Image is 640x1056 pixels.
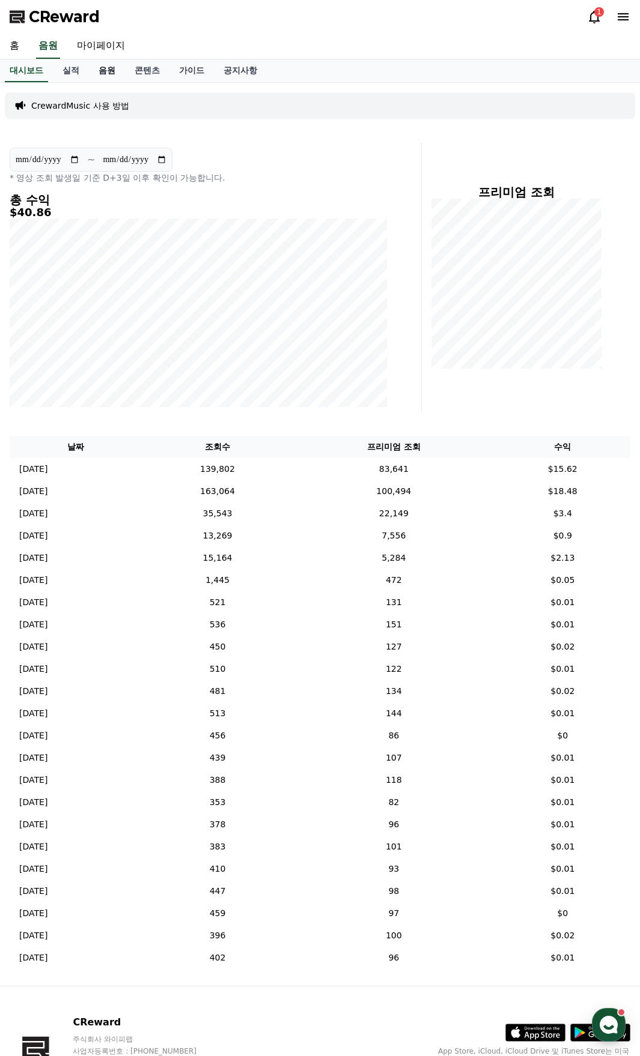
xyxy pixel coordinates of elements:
[73,1046,219,1056] p: 사업자등록번호 : [PHONE_NUMBER]
[142,813,293,836] td: 378
[293,813,495,836] td: 96
[142,702,293,725] td: 513
[87,152,95,167] p: ~
[10,7,100,26] a: CReward
[495,947,630,969] td: $0.01
[142,725,293,747] td: 456
[19,685,47,698] p: [DATE]
[293,769,495,791] td: 118
[142,836,293,858] td: 383
[19,552,47,564] p: [DATE]
[73,1015,219,1030] p: CReward
[495,636,630,658] td: $0.02
[19,863,47,875] p: [DATE]
[142,902,293,925] td: 459
[495,769,630,791] td: $0.01
[293,969,495,991] td: 92
[142,747,293,769] td: 439
[19,840,47,853] p: [DATE]
[495,547,630,569] td: $2.13
[142,591,293,614] td: 521
[293,702,495,725] td: 144
[142,636,293,658] td: 450
[495,747,630,769] td: $0.01
[293,547,495,569] td: 5,284
[293,902,495,925] td: 97
[495,680,630,702] td: $0.02
[19,774,47,786] p: [DATE]
[495,658,630,680] td: $0.01
[293,591,495,614] td: 131
[495,902,630,925] td: $0
[495,614,630,636] td: $0.01
[186,399,200,408] span: 설정
[293,791,495,813] td: 82
[495,969,630,991] td: $0.01
[19,752,47,764] p: [DATE]
[142,925,293,947] td: 396
[19,596,47,609] p: [DATE]
[495,880,630,902] td: $0.01
[293,458,495,480] td: 83,641
[36,34,60,59] a: 음원
[431,186,602,199] h4: 프리미엄 조회
[293,880,495,902] td: 98
[293,525,495,547] td: 7,556
[5,59,48,82] a: 대시보드
[53,59,89,82] a: 실적
[79,381,155,411] a: 대화
[19,885,47,898] p: [DATE]
[293,836,495,858] td: 101
[125,59,169,82] a: 콘텐츠
[89,59,125,82] a: 음원
[31,100,129,112] a: CrewardMusic 사용 방법
[142,502,293,525] td: 35,543
[293,436,495,458] th: 프리미엄 조회
[142,947,293,969] td: 402
[495,725,630,747] td: $0
[19,929,47,942] p: [DATE]
[293,725,495,747] td: 86
[495,436,630,458] th: 수익
[293,858,495,880] td: 93
[19,507,47,520] p: [DATE]
[10,436,142,458] th: 날짜
[293,636,495,658] td: 127
[19,796,47,809] p: [DATE]
[10,207,388,219] h5: $40.86
[155,381,231,411] a: 설정
[29,7,100,26] span: CReward
[293,614,495,636] td: 151
[19,618,47,631] p: [DATE]
[110,399,124,409] span: 대화
[142,547,293,569] td: 15,164
[142,880,293,902] td: 447
[293,747,495,769] td: 107
[142,480,293,502] td: 163,064
[495,480,630,502] td: $18.48
[293,480,495,502] td: 100,494
[19,663,47,675] p: [DATE]
[19,707,47,720] p: [DATE]
[293,502,495,525] td: 22,149
[38,399,45,408] span: 홈
[293,569,495,591] td: 472
[19,574,47,587] p: [DATE]
[142,569,293,591] td: 1,445
[142,969,293,991] td: 358
[495,569,630,591] td: $0.05
[293,658,495,680] td: 122
[19,907,47,920] p: [DATE]
[67,34,135,59] a: 마이페이지
[10,172,388,184] p: * 영상 조회 발생일 기준 D+3일 이후 확인이 가능합니다.
[142,436,293,458] th: 조회수
[495,791,630,813] td: $0.01
[19,729,47,742] p: [DATE]
[142,458,293,480] td: 139,802
[142,791,293,813] td: 353
[19,818,47,831] p: [DATE]
[495,858,630,880] td: $0.01
[19,641,47,653] p: [DATE]
[4,381,79,411] a: 홈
